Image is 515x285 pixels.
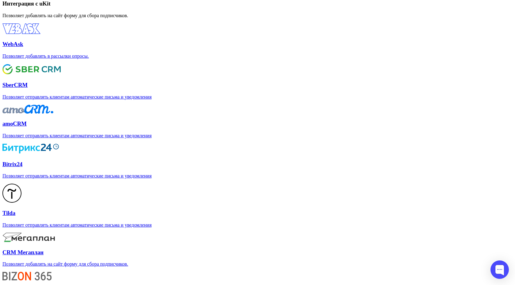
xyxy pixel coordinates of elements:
[2,210,513,217] h3: Tilda
[2,249,513,256] h3: CRM Мегаплан
[2,82,513,88] h3: SberCRM
[2,0,513,7] h3: Интеграция с uKit
[2,120,513,127] h3: amoCRM
[2,261,513,267] p: Позволяет добавлять на сайт форму для сбора подписчиков.
[2,143,513,179] a: Bitrix24Позволяет отправлять клиентам автоматические письма и уведомления
[2,184,513,228] a: TildaПозволяет отправлять клиентам автоматические письма и уведомления
[2,173,513,179] p: Позволяет отправлять клиентам автоматические письма и уведомления
[2,23,513,59] a: WebAskПозволяет добавлять в рассылки опросы.
[2,105,513,139] a: amoCRMПозволяет отправлять клиентам автоматические письма и уведомления
[2,233,513,267] a: CRM МегапланПозволяет добавлять на сайт форму для сбора подписчиков.
[2,41,513,48] h3: WebAsk
[2,64,513,100] a: SberCRMПозволяет отправлять клиентам автоматические письма и уведомления
[2,53,513,59] p: Позволяет добавлять в рассылки опросы.
[2,161,513,168] h3: Bitrix24
[2,222,513,228] p: Позволяет отправлять клиентам автоматические письма и уведомления
[2,13,513,18] p: Позволяет добавлять на сайт форму для сбора подписчиков.
[2,133,513,139] p: Позволяет отправлять клиентам автоматические письма и уведомления
[2,94,513,100] p: Позволяет отправлять клиентам автоматические письма и уведомления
